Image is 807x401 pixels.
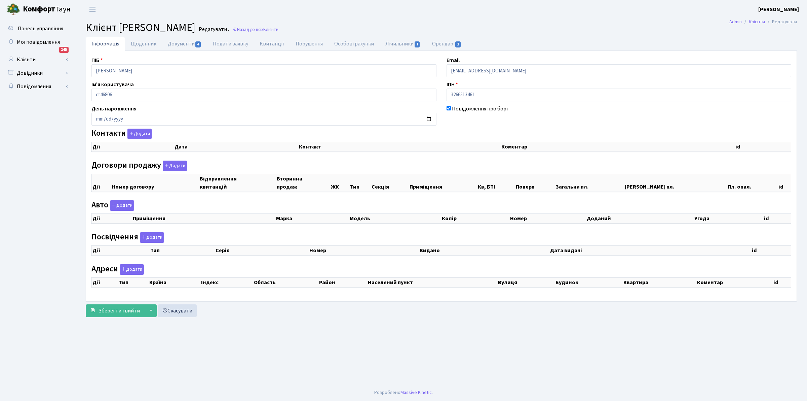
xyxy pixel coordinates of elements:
button: Зберегти і вийти [86,304,144,317]
a: Massive Kinetic [400,389,432,396]
th: Угода [694,214,763,224]
button: Посвідчення [140,232,164,243]
button: Договори продажу [163,161,187,171]
label: Авто [91,200,134,211]
th: Відправлення квитанцій [199,174,276,192]
a: Панель управління [3,22,71,35]
th: Дії [92,277,119,287]
th: Коментар [696,277,773,287]
a: Лічильники [380,37,426,51]
th: Будинок [555,277,623,287]
img: logo.png [7,3,20,16]
th: Марка [275,214,349,224]
th: Тип [349,174,371,192]
th: Кв, БТІ [477,174,515,192]
a: Орендарі [426,37,467,51]
small: Редагувати . [197,26,229,33]
a: Щоденник [125,37,162,51]
a: Квитанції [254,37,290,51]
th: Контакт [298,142,501,152]
a: Admin [729,18,742,25]
th: id [763,214,791,224]
th: Поверх [515,174,555,192]
th: Квартира [623,277,696,287]
th: Коментар [501,142,735,152]
span: Панель управління [18,25,63,32]
th: Номер договору [111,174,199,192]
a: Додати [138,231,164,243]
label: ПІБ [91,56,103,64]
label: ІПН [447,80,458,89]
label: Контакти [91,129,152,139]
label: Посвідчення [91,232,164,243]
a: Клієнти [749,18,765,25]
th: id [735,142,791,152]
th: Номер [509,214,586,224]
label: Ім'я користувача [91,80,134,89]
span: Зберегти і вийти [99,307,140,314]
th: Країна [149,277,200,287]
th: id [773,277,791,287]
th: Область [253,277,318,287]
label: Адреси [91,264,144,275]
span: 1 [455,41,461,47]
button: Контакти [127,129,152,139]
th: Район [318,277,368,287]
a: Скасувати [158,304,197,317]
th: Вулиця [497,277,555,287]
a: Документи [162,37,207,51]
th: Пл. опал. [727,174,778,192]
b: [PERSON_NAME] [758,6,799,13]
th: Вторинна продаж [276,174,330,192]
li: Редагувати [765,18,797,26]
th: Доданий [586,214,694,224]
th: Тип [150,245,215,255]
button: Переключити навігацію [84,4,101,15]
a: Додати [108,199,134,211]
b: Комфорт [23,4,55,14]
span: Таун [23,4,71,15]
th: [PERSON_NAME] пл. [624,174,727,192]
th: Приміщення [132,214,275,224]
button: Адреси [120,264,144,275]
th: Дата видачі [549,245,751,255]
a: Подати заявку [207,37,254,51]
th: Серія [215,245,309,255]
div: 145 [59,47,69,53]
th: Модель [349,214,441,224]
th: id [778,174,791,192]
span: Мої повідомлення [17,38,60,46]
th: Населений пункт [367,277,497,287]
th: Дії [92,245,150,255]
nav: breadcrumb [719,15,807,29]
a: Додати [126,128,152,139]
th: ЖК [330,174,349,192]
a: Порушення [290,37,329,51]
a: Назад до всіхКлієнти [232,26,278,33]
a: Додати [161,159,187,171]
a: Додати [118,263,144,275]
th: Дата [174,142,298,152]
a: Повідомлення [3,80,71,93]
label: Договори продажу [91,161,187,171]
label: Повідомлення про борг [452,105,509,113]
th: Приміщення [409,174,477,192]
a: [PERSON_NAME] [758,5,799,13]
th: Індекс [200,277,253,287]
a: Клієнти [3,53,71,66]
th: Дії [92,174,111,192]
button: Авто [110,200,134,211]
span: Клієнт [PERSON_NAME] [86,20,195,35]
span: Клієнти [263,26,278,33]
a: Довідники [3,66,71,80]
a: Особові рахунки [329,37,380,51]
th: Секція [371,174,409,192]
th: Видано [419,245,549,255]
span: 1 [415,41,420,47]
a: Інформація [86,37,125,51]
a: Мої повідомлення145 [3,35,71,49]
th: Дії [92,214,132,224]
span: 4 [195,41,201,47]
th: id [751,245,791,255]
label: День народження [91,105,137,113]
